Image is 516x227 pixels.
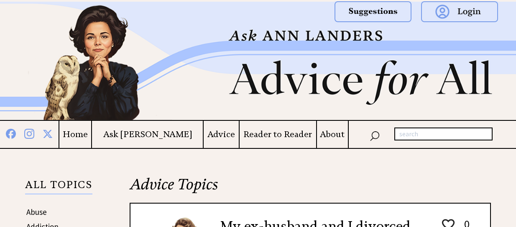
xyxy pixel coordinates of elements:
[6,127,16,139] img: facebook%20blue.png
[370,129,380,141] img: search_nav.png
[317,129,348,140] a: About
[25,180,92,194] p: ALL TOPICS
[335,1,411,22] img: suggestions.png
[421,1,498,22] img: login.png
[204,129,238,140] a: Advice
[26,207,47,217] a: Abuse
[130,174,491,203] h2: Advice Topics
[92,129,203,140] a: Ask [PERSON_NAME]
[240,129,316,140] a: Reader to Reader
[24,127,34,139] img: instagram%20blue.png
[59,129,91,140] a: Home
[43,128,53,139] img: x%20blue.png
[394,128,493,141] input: search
